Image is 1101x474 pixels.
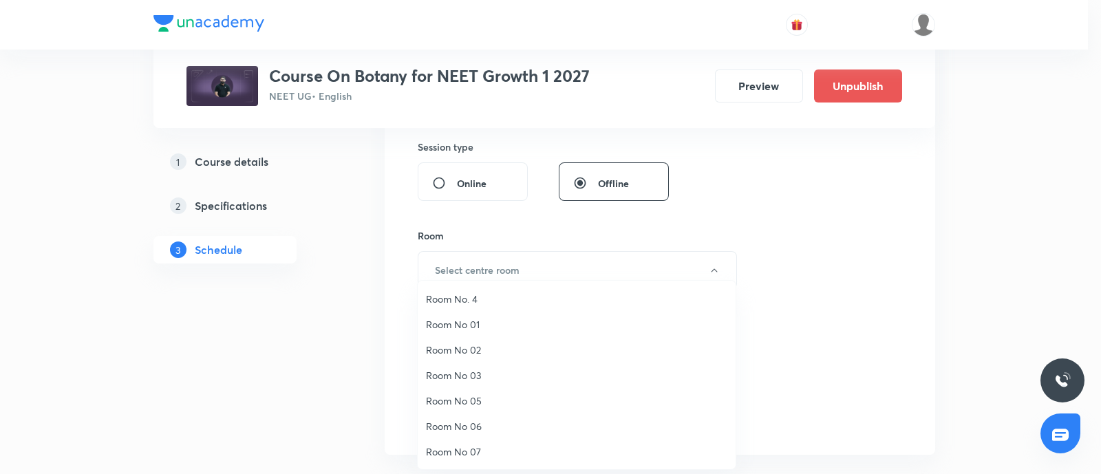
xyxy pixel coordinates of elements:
span: Room No 03 [426,368,727,383]
span: Room No 07 [426,444,727,459]
span: Room No 02 [426,343,727,357]
span: Room No 05 [426,394,727,408]
span: Room No 01 [426,317,727,332]
span: Room No. 4 [426,292,727,306]
span: Room No 06 [426,419,727,433]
